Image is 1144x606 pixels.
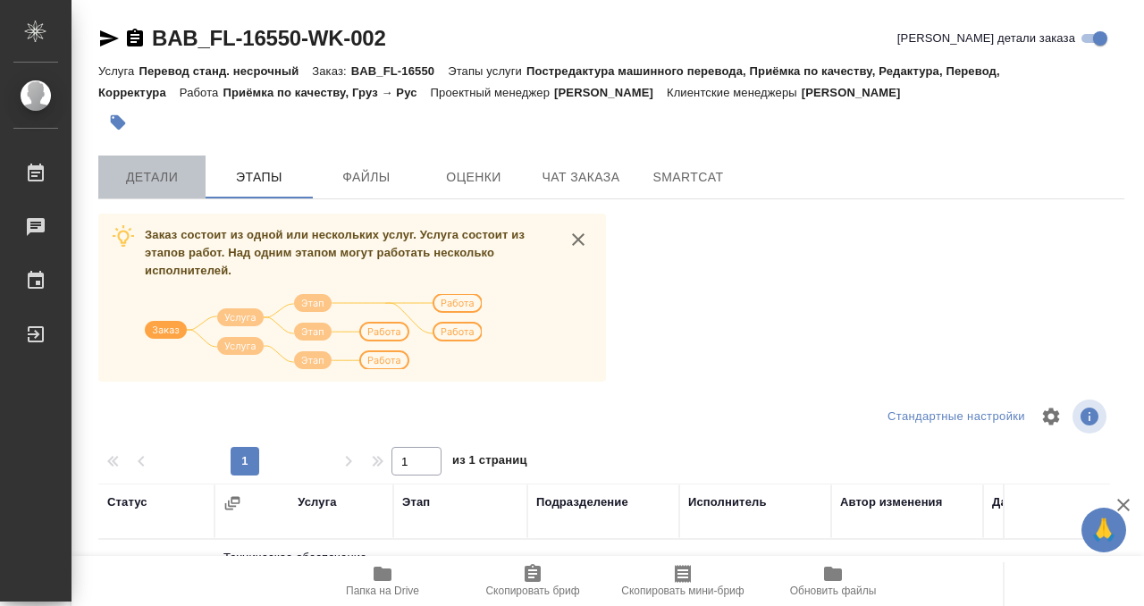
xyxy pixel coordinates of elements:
p: Заказ: [312,64,350,78]
button: Добавить тэг [98,103,138,142]
span: Папка на Drive [346,585,419,597]
span: Скопировать бриф [485,585,579,597]
p: BAB_FL-16550 [351,64,448,78]
span: Обновить файлы [790,585,877,597]
button: Скопировать ссылку [124,28,146,49]
button: Скопировать мини-бриф [608,556,758,606]
span: Файлы [324,166,409,189]
p: Работа [180,86,223,99]
button: Скопировать ссылку для ЯМессенджера [98,28,120,49]
span: Посмотреть информацию [1072,400,1110,433]
div: split button [883,403,1030,431]
span: SmartCat [645,166,731,189]
p: Постредактура машинного перевода, Приёмка по качеству, Редактура, Перевод, Корректура [98,64,1000,99]
div: Подразделение [536,493,628,511]
p: [PERSON_NAME] [554,86,667,99]
span: 🙏 [1089,511,1119,549]
p: Приёмка по качеству, Груз → Рус [223,86,430,99]
button: Обновить файлы [758,556,908,606]
div: Этап [402,493,430,511]
span: [PERSON_NAME] детали заказа [897,29,1075,47]
span: Скопировать мини-бриф [621,585,744,597]
button: Сгруппировать [223,494,241,512]
div: Дата начала [992,493,1064,511]
p: Услуга [98,64,139,78]
div: Услуга [298,493,336,511]
span: Детали [109,166,195,189]
div: Автор изменения [840,493,942,511]
span: Чат заказа [538,166,624,189]
button: Папка на Drive [307,556,458,606]
button: 🙏 [1081,508,1126,552]
p: Этапы услуги [448,64,526,78]
a: BAB_FL-16550-WK-002 [152,26,386,50]
p: Проектный менеджер [431,86,554,99]
button: Скопировать бриф [458,556,608,606]
span: из 1 страниц [452,450,527,476]
span: Настроить таблицу [1030,395,1072,438]
button: close [565,226,592,253]
p: [PERSON_NAME] [802,86,914,99]
span: Заказ состоит из одной или нескольких услуг. Услуга состоит из этапов работ. Над одним этапом мог... [145,228,525,277]
div: Статус [107,493,147,511]
span: Этапы [216,166,302,189]
div: Исполнитель [688,493,767,511]
p: Клиентские менеджеры [667,86,802,99]
p: Перевод станд. несрочный [139,64,312,78]
span: Оценки [431,166,517,189]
